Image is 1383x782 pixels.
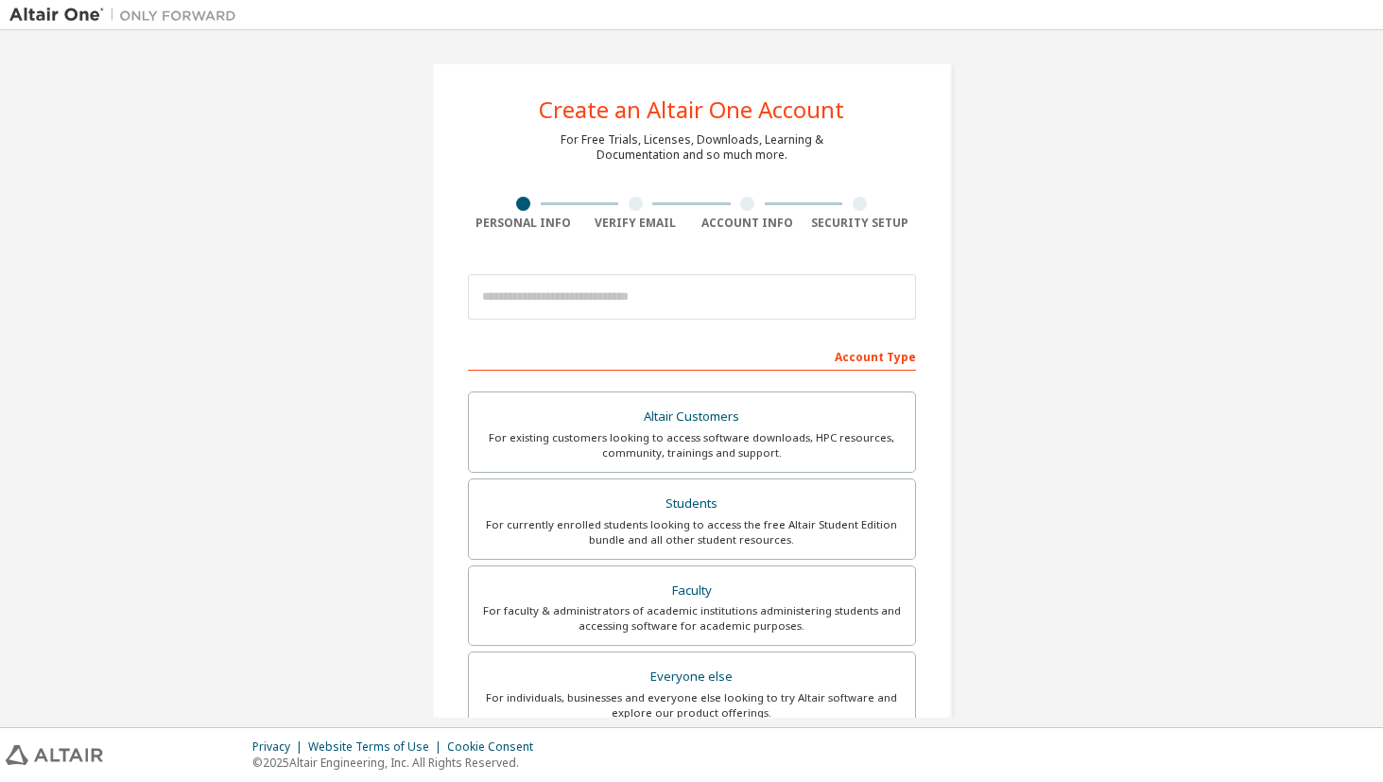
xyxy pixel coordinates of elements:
div: For Free Trials, Licenses, Downloads, Learning & Documentation and so much more. [561,132,823,163]
img: Altair One [9,6,246,25]
div: Altair Customers [480,404,904,430]
div: Website Terms of Use [308,739,447,755]
div: For individuals, businesses and everyone else looking to try Altair software and explore our prod... [480,690,904,721]
div: Faculty [480,578,904,604]
div: Cookie Consent [447,739,545,755]
div: Personal Info [468,216,580,231]
div: Security Setup [804,216,916,231]
div: Privacy [252,739,308,755]
p: © 2025 Altair Engineering, Inc. All Rights Reserved. [252,755,545,771]
div: For existing customers looking to access software downloads, HPC resources, community, trainings ... [480,430,904,461]
div: For currently enrolled students looking to access the free Altair Student Edition bundle and all ... [480,517,904,547]
div: Students [480,491,904,517]
div: Verify Email [579,216,692,231]
div: Create an Altair One Account [539,98,844,121]
div: Account Type [468,340,916,371]
div: For faculty & administrators of academic institutions administering students and accessing softwa... [480,603,904,634]
div: Everyone else [480,664,904,690]
div: Account Info [692,216,804,231]
img: altair_logo.svg [6,745,103,765]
